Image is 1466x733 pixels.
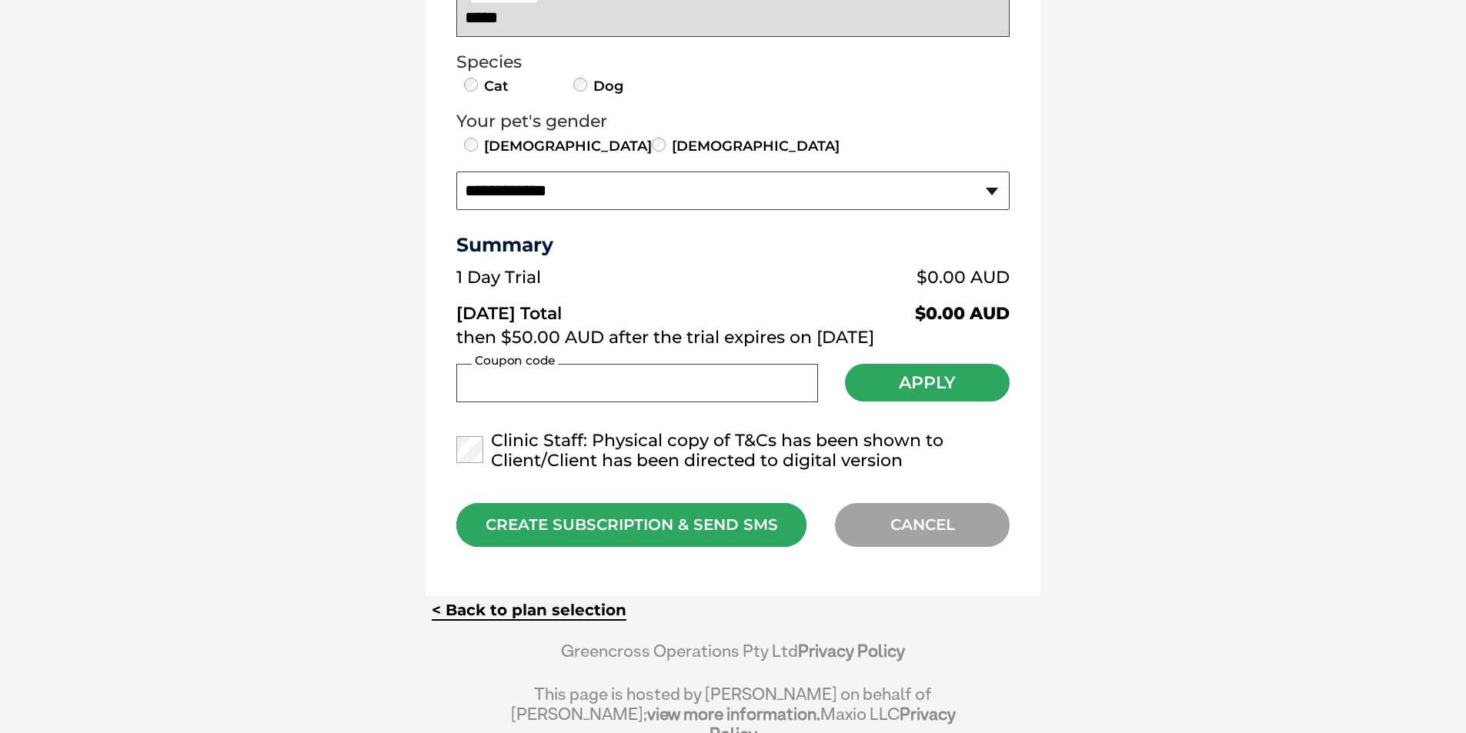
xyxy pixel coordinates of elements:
a: < Back to plan selection [432,601,626,620]
div: Greencross Operations Pty Ltd [510,641,956,676]
td: $0.00 AUD [747,292,1010,324]
legend: Your pet's gender [456,112,1010,132]
a: Privacy Policy [798,641,905,661]
td: 1 Day Trial [456,264,747,292]
label: Coupon code [472,354,558,368]
legend: Species [456,52,1010,72]
button: Apply [845,364,1010,401]
a: view more information. [647,704,820,724]
td: [DATE] Total [456,292,747,324]
td: then $50.00 AUD after the trial expires on [DATE] [456,324,1010,352]
td: $0.00 AUD [747,264,1010,292]
label: Clinic Staff: Physical copy of T&Cs has been shown to Client/Client has been directed to digital ... [456,431,1010,471]
div: CREATE SUBSCRIPTION & SEND SMS [456,503,806,547]
div: CANCEL [835,503,1010,547]
input: Clinic Staff: Physical copy of T&Cs has been shown to Client/Client has been directed to digital ... [456,436,483,463]
h3: Summary [456,233,1010,256]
